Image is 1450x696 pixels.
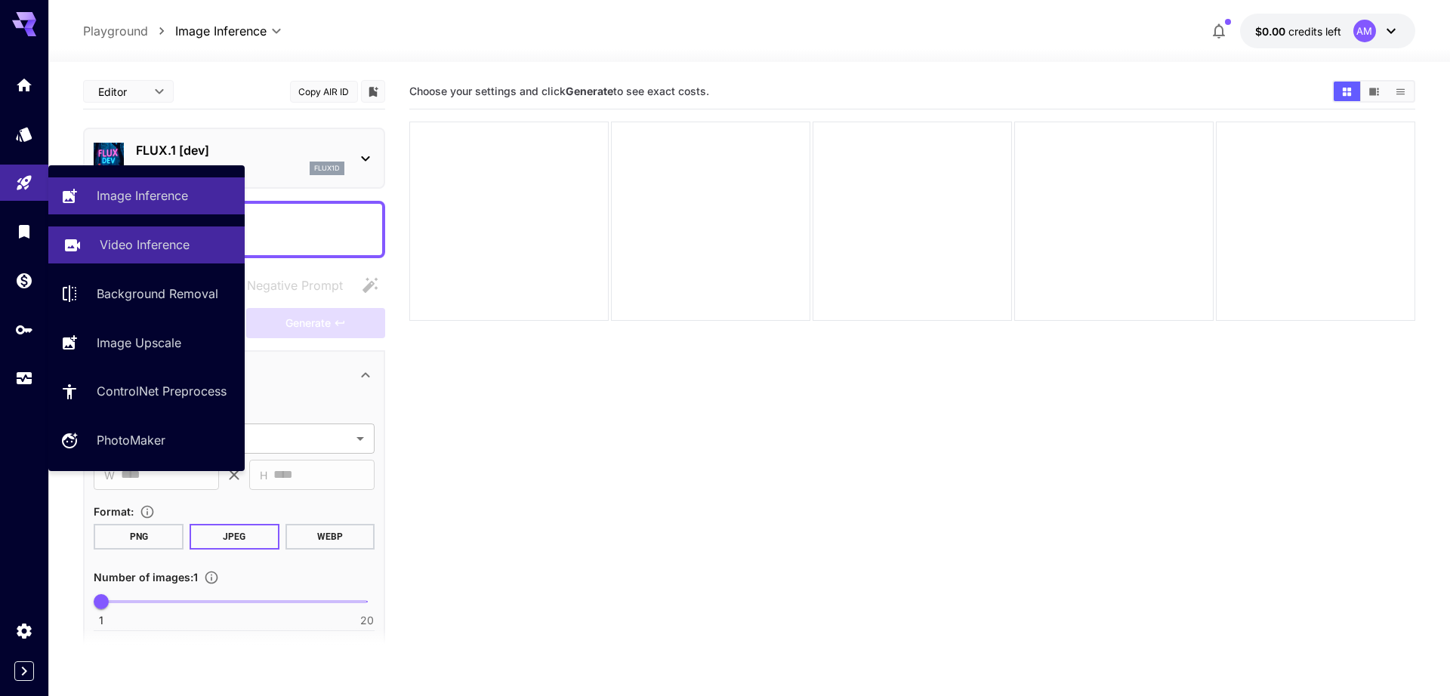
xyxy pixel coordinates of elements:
a: Image Upscale [48,324,245,361]
div: $0.00 [1255,23,1341,39]
button: $0.00 [1240,14,1415,48]
button: Expand sidebar [14,661,34,681]
button: Specify how many images to generate in a single request. Each image generation will be charged se... [198,570,225,585]
div: Show images in grid viewShow images in video viewShow images in list view [1332,80,1415,103]
a: Background Removal [48,276,245,313]
a: Image Inference [48,177,245,214]
button: WEBP [285,524,375,550]
button: Show images in list view [1387,82,1414,101]
button: JPEG [190,524,279,550]
div: Library [15,222,33,241]
span: Format : [94,505,134,518]
span: H [260,467,267,484]
span: Negative Prompt [247,276,343,294]
div: Playground [15,174,33,192]
div: Models [15,125,33,143]
span: credits left [1288,25,1341,38]
span: 1 [99,613,103,628]
p: Image Inference [97,186,188,205]
div: Settings [15,621,33,640]
b: Generate [566,85,613,97]
p: Image Upscale [97,334,181,352]
p: FLUX.1 [dev] [136,141,344,159]
div: Wallet [15,271,33,290]
span: Image Inference [175,22,267,40]
div: API Keys [15,320,33,339]
button: Copy AIR ID [290,81,358,103]
div: Usage [15,369,33,388]
p: Playground [83,22,148,40]
span: Choose your settings and click to see exact costs. [409,85,709,97]
button: Show images in video view [1361,82,1387,101]
span: Negative prompts are not compatible with the selected model. [217,276,355,294]
button: Choose the file format for the output image. [134,504,161,519]
button: PNG [94,524,184,550]
span: $0.00 [1255,25,1288,38]
p: PhotoMaker [97,431,165,449]
a: PhotoMaker [48,422,245,459]
span: W [104,467,115,484]
div: AM [1353,20,1376,42]
nav: breadcrumb [83,22,175,40]
span: Number of images : 1 [94,571,198,584]
span: 20 [360,613,374,628]
p: flux1d [314,163,340,174]
span: Editor [98,84,145,100]
button: Add to library [366,82,380,100]
a: Video Inference [48,226,245,263]
p: ControlNet Preprocess [97,382,227,400]
p: Background Removal [97,285,218,303]
div: Home [15,75,33,94]
a: ControlNet Preprocess [48,373,245,410]
p: Video Inference [100,236,190,254]
button: Show images in grid view [1334,82,1360,101]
